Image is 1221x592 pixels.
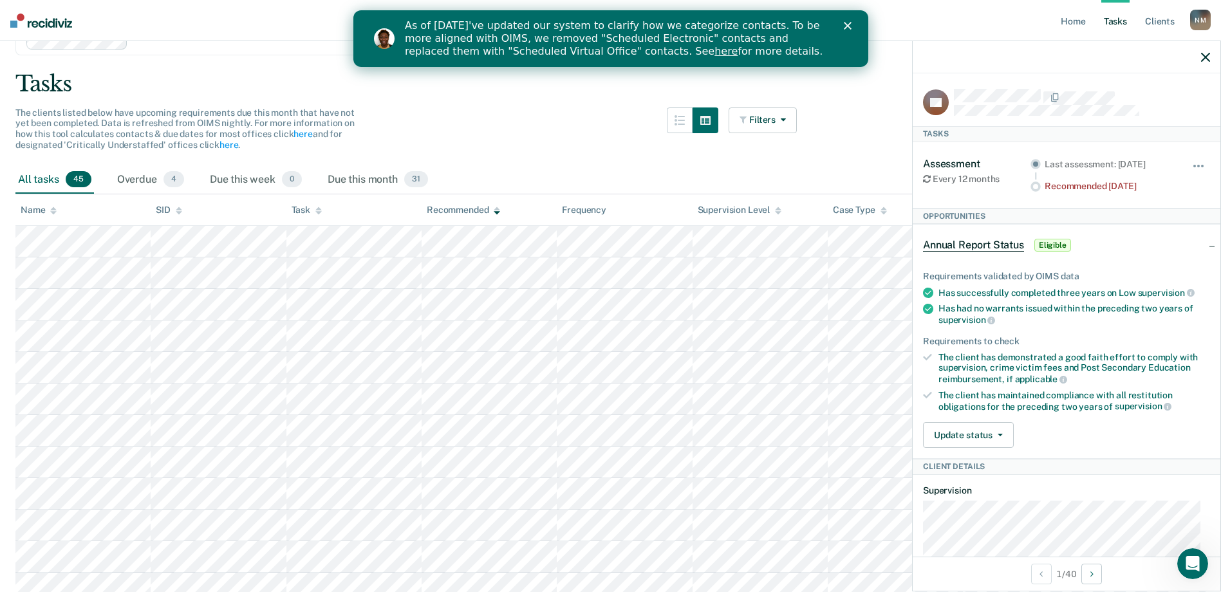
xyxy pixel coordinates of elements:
div: Name [21,205,57,216]
button: Update status [923,422,1014,448]
div: Task [292,205,322,216]
div: Requirements validated by OIMS data [923,271,1210,282]
iframe: Intercom live chat banner [353,10,868,67]
button: Filters [729,107,797,133]
div: Annual Report StatusEligible [913,225,1220,266]
div: The client has maintained compliance with all restitution obligations for the preceding two years of [938,390,1210,412]
div: Every 12 months [923,174,1030,185]
div: The client has demonstrated a good faith effort to comply with supervision, crime victim fees and... [938,352,1210,385]
div: Recommended [DATE] [1045,181,1174,192]
span: The clients listed below have upcoming requirements due this month that have not yet been complet... [15,107,355,150]
div: Has successfully completed three years on Low [938,287,1210,299]
dt: Supervision [923,485,1210,496]
button: Next Client [1081,564,1102,584]
div: All tasks [15,166,94,194]
div: Close [490,12,503,19]
div: Supervision Level [698,205,782,216]
div: Frequency [562,205,606,216]
a: here [361,35,384,47]
div: Tasks [15,71,1206,97]
span: supervision [938,315,995,325]
span: 0 [282,171,302,188]
span: 31 [404,171,428,188]
iframe: Intercom live chat [1177,548,1208,579]
div: Overdue [115,166,187,194]
a: here [219,140,238,150]
div: Has had no warrants issued within the preceding two years of [938,303,1210,325]
div: Last assessment: [DATE] [1045,159,1174,170]
div: N M [1190,10,1211,30]
span: 45 [66,171,91,188]
div: SID [156,205,182,216]
span: supervision [1138,288,1195,298]
div: Tasks [913,126,1220,142]
img: Recidiviz [10,14,72,28]
div: Assessment [923,158,1030,170]
a: here [294,129,312,139]
div: Due this week [207,166,304,194]
div: Client Details [913,459,1220,474]
span: Annual Report Status [923,239,1024,252]
span: Eligible [1034,239,1071,252]
div: Requirements to check [923,336,1210,347]
div: Opportunities [913,208,1220,224]
div: 1 / 40 [913,557,1220,591]
div: Recommended [427,205,500,216]
span: 4 [163,171,184,188]
span: applicable [1015,374,1067,384]
button: Previous Client [1031,564,1052,584]
div: Due this month [325,166,431,194]
span: supervision [1115,401,1171,411]
div: Case Type [833,205,887,216]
